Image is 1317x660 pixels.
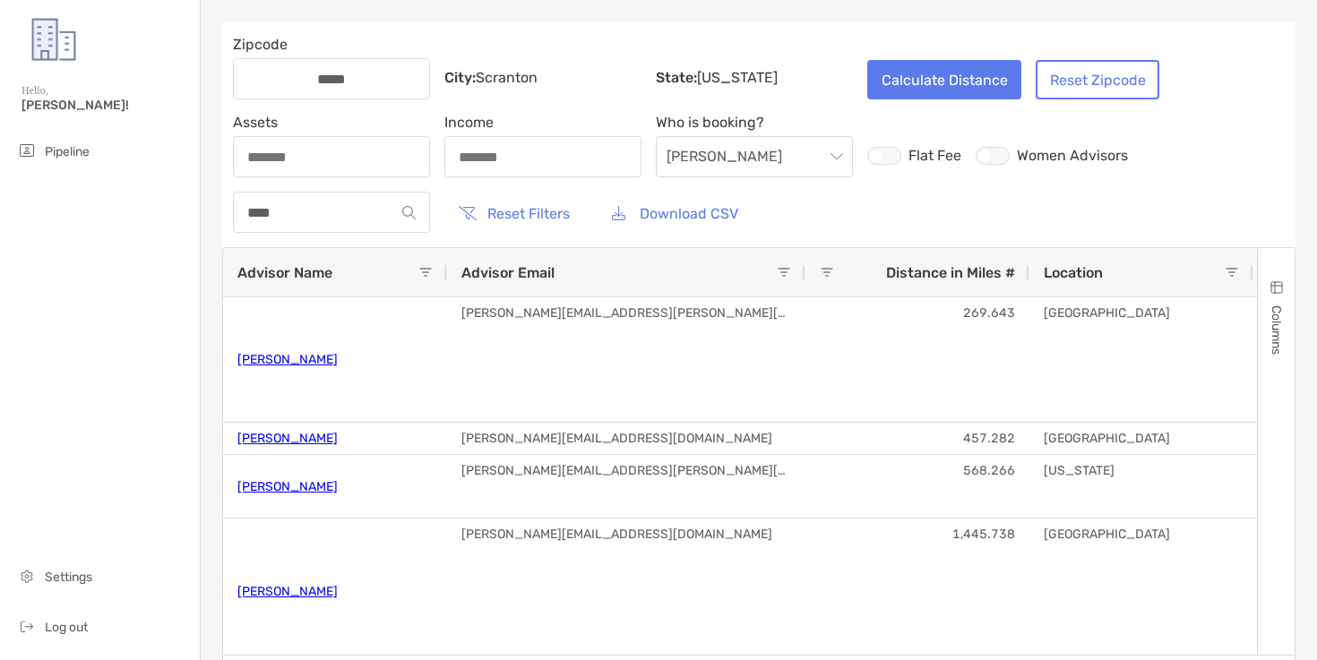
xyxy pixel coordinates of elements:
div: [GEOGRAPHIC_DATA] [1029,297,1253,422]
div: [GEOGRAPHIC_DATA] [1029,423,1253,454]
div: 269.643 [805,297,1029,422]
label: Women Advisors [976,147,1128,165]
input: Assets [234,150,429,165]
div: [PERSON_NAME][EMAIL_ADDRESS][PERSON_NAME][DOMAIN_NAME] [447,297,805,422]
span: Income [444,114,641,131]
span: [PERSON_NAME]! [22,98,189,113]
span: Brendan [667,137,842,176]
input: Income [445,150,641,165]
button: Reset Zipcode [1036,60,1159,99]
span: Columns [1269,305,1284,355]
b: State: [656,69,697,86]
span: Who is booking? [656,114,853,131]
div: [US_STATE] [1029,455,1253,518]
p: Scranton [444,71,641,85]
span: Zipcode [233,36,430,53]
a: [PERSON_NAME] [237,424,338,453]
span: Location [1044,264,1103,281]
div: 457.282 [805,423,1029,454]
span: Advisor Name [237,264,332,281]
span: Log out [45,620,88,635]
span: Settings [45,570,92,585]
span: Pipeline [45,144,90,159]
img: Zoe Logo [22,7,86,72]
a: [PERSON_NAME] [237,472,338,501]
img: settings icon [16,565,38,587]
span: Advisor Email [461,264,555,281]
button: Reset Filters [444,193,583,233]
b: City: [444,69,476,86]
img: pipeline icon [16,140,38,161]
div: 568.266 [805,455,1029,518]
p: [US_STATE] [656,71,853,85]
button: Calculate Distance [867,60,1021,99]
span: Distance in Miles # [886,264,1015,281]
input: Zipcode [260,72,403,87]
div: [PERSON_NAME][EMAIL_ADDRESS][DOMAIN_NAME] [447,423,805,454]
span: Assets [233,114,430,131]
a: [PERSON_NAME] [237,577,338,606]
img: logout icon [16,615,38,637]
label: Flat Fee [867,147,961,165]
div: [PERSON_NAME][EMAIL_ADDRESS][PERSON_NAME][DOMAIN_NAME] [447,455,805,518]
img: input icon [402,206,416,219]
a: [PERSON_NAME] [237,345,338,374]
button: Download CSV [598,193,752,233]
